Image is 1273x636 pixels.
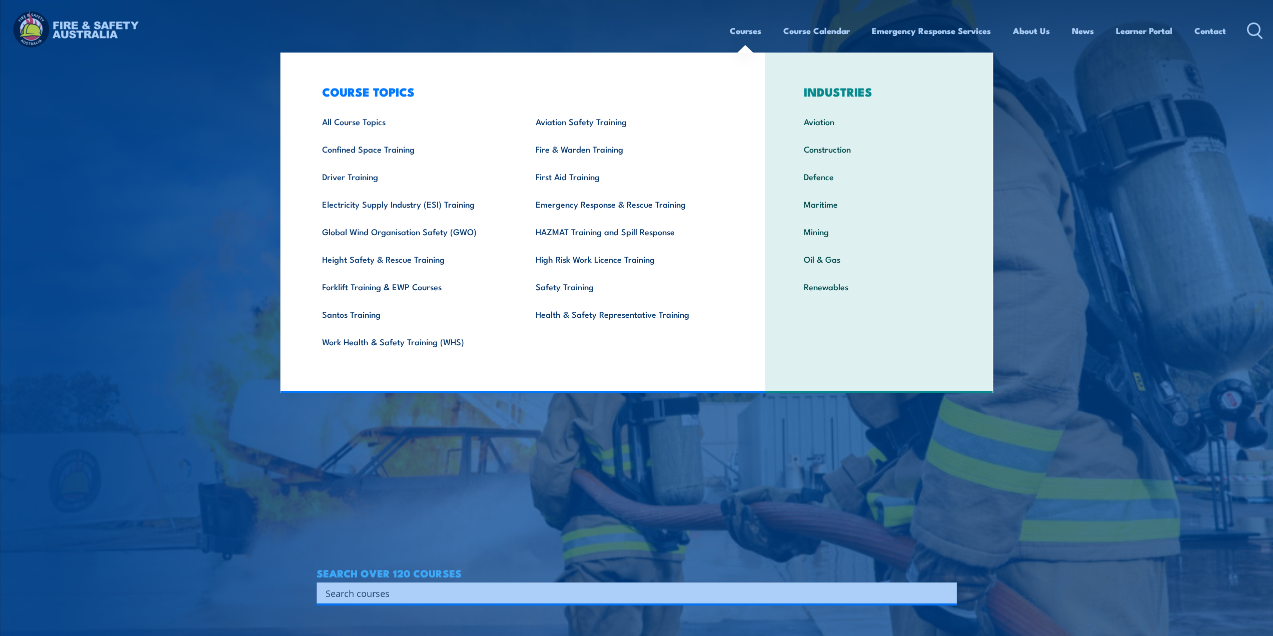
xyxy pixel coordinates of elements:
[317,567,957,578] h4: SEARCH OVER 120 COURSES
[520,218,734,245] a: HAZMAT Training and Spill Response
[1116,18,1172,44] a: Learner Portal
[520,108,734,135] a: Aviation Safety Training
[307,218,520,245] a: Global Wind Organisation Safety (GWO)
[520,273,734,300] a: Safety Training
[328,586,937,600] form: Search form
[307,273,520,300] a: Forklift Training & EWP Courses
[520,300,734,328] a: Health & Safety Representative Training
[520,190,734,218] a: Emergency Response & Rescue Training
[307,108,520,135] a: All Course Topics
[788,245,970,273] a: Oil & Gas
[939,586,953,600] button: Search magnifier button
[783,18,850,44] a: Course Calendar
[520,135,734,163] a: Fire & Warden Training
[1013,18,1050,44] a: About Us
[788,108,970,135] a: Aviation
[307,300,520,328] a: Santos Training
[520,245,734,273] a: High Risk Work Licence Training
[788,218,970,245] a: Mining
[872,18,991,44] a: Emergency Response Services
[788,190,970,218] a: Maritime
[307,135,520,163] a: Confined Space Training
[1072,18,1094,44] a: News
[788,135,970,163] a: Construction
[788,163,970,190] a: Defence
[307,328,520,355] a: Work Health & Safety Training (WHS)
[730,18,761,44] a: Courses
[326,585,935,600] input: Search input
[307,85,734,99] h3: COURSE TOPICS
[307,163,520,190] a: Driver Training
[307,245,520,273] a: Height Safety & Rescue Training
[1194,18,1226,44] a: Contact
[520,163,734,190] a: First Aid Training
[788,273,970,300] a: Renewables
[307,190,520,218] a: Electricity Supply Industry (ESI) Training
[788,85,970,99] h3: INDUSTRIES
